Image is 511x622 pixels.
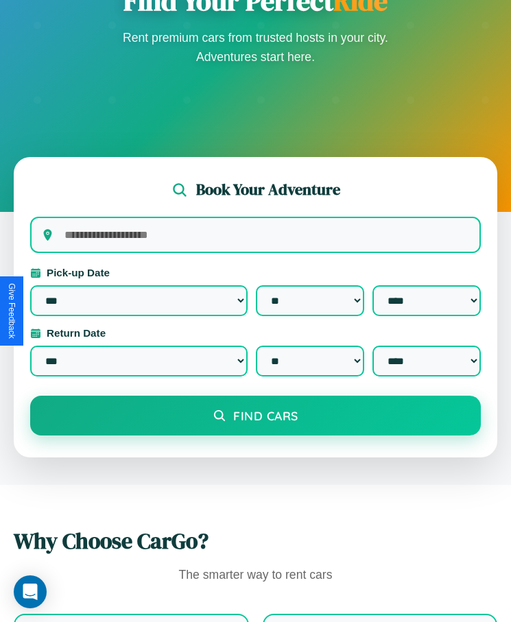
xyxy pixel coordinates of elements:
[14,564,497,586] p: The smarter way to rent cars
[14,526,497,556] h2: Why Choose CarGo?
[14,575,47,608] div: Open Intercom Messenger
[119,28,393,67] p: Rent premium cars from trusted hosts in your city. Adventures start here.
[30,267,481,278] label: Pick-up Date
[7,283,16,339] div: Give Feedback
[30,396,481,435] button: Find Cars
[30,327,481,339] label: Return Date
[196,179,340,200] h2: Book Your Adventure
